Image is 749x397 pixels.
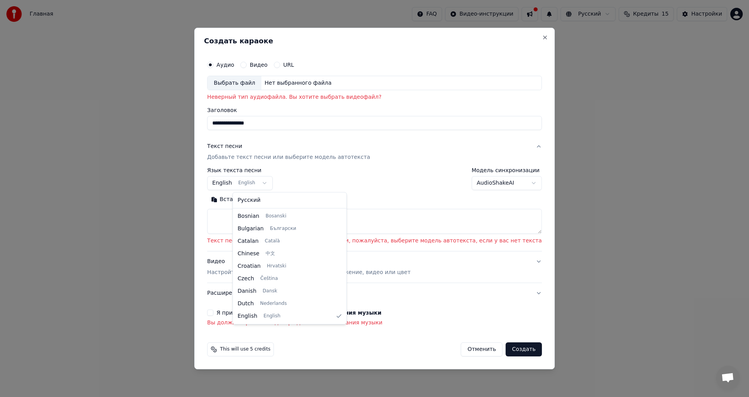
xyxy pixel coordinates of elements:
span: English [238,312,257,320]
span: Nederlands [260,301,287,307]
span: Čeština [260,276,278,282]
span: Czech [238,275,254,283]
span: Catalan [238,237,259,245]
span: Български [270,226,296,232]
span: Dansk [263,288,277,294]
span: English [264,313,280,319]
span: Bosnian [238,212,259,220]
span: Bosanski [266,213,286,219]
span: Dutch [238,300,254,308]
span: Hrvatski [267,263,286,269]
span: Русский [238,196,261,204]
span: Croatian [238,262,261,270]
span: Bulgarian [238,225,264,233]
span: Danish [238,287,256,295]
span: Chinese [238,250,259,258]
span: Català [265,238,280,244]
span: 中文 [266,251,275,257]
